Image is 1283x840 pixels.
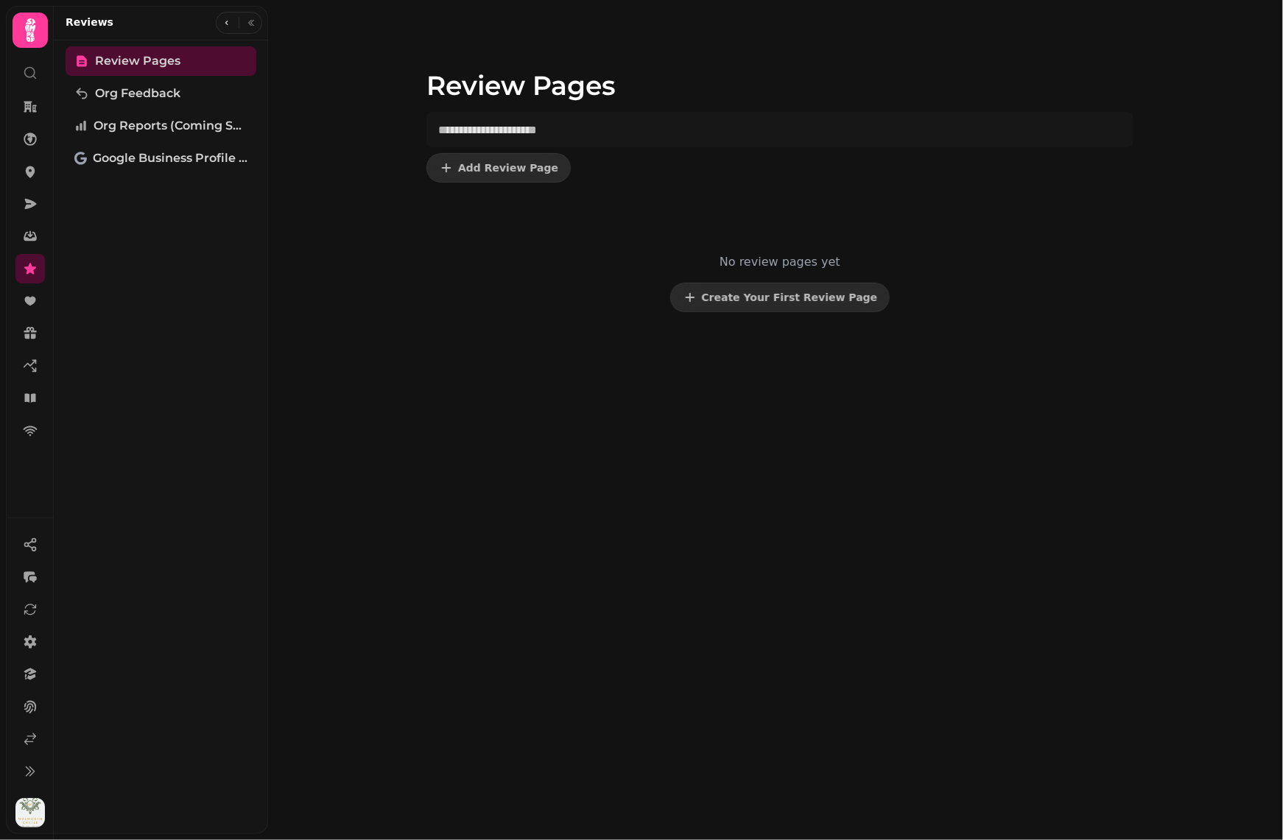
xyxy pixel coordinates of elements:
a: Org Feedback [66,79,256,108]
button: User avatar [13,798,48,827]
a: Review Pages [66,46,256,76]
span: Review Pages [95,52,180,70]
button: Add Review Page [426,153,571,183]
img: User avatar [15,798,45,827]
span: Org Feedback [95,85,180,102]
p: No review pages yet [426,253,1133,271]
span: Google Business Profile (Beta) [93,149,247,167]
span: Org Reports (coming soon) [94,117,247,135]
button: Create Your First Review Page [670,283,890,312]
span: Add Review Page [458,163,558,173]
h2: Reviews [66,15,113,29]
a: Org Reports (coming soon) [66,111,256,141]
span: Create Your First Review Page [702,292,878,303]
a: Google Business Profile (Beta) [66,144,256,173]
h1: Review Pages [426,35,1133,100]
